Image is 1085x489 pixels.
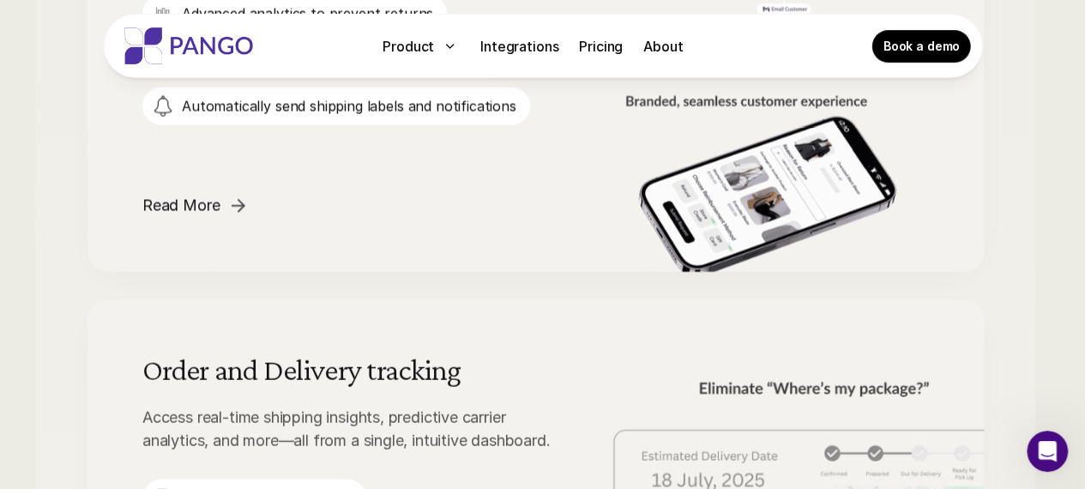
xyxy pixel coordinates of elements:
[142,406,568,452] p: Access real-time shipping insights, predictive carrier analytics, and more—all from a single, int...
[873,31,970,62] a: Book a demo
[643,36,683,57] p: About
[572,33,630,60] a: Pricing
[579,36,623,57] p: Pricing
[142,194,249,217] span: Read More
[142,354,568,385] h3: Order and Delivery tracking
[473,33,565,60] a: Integrations
[883,38,960,55] p: Book a demo
[1027,431,1068,472] iframe: Intercom live chat
[182,97,516,116] p: Automatically send shipping labels and notifications
[636,33,690,60] a: About
[553,55,929,337] img: The best return portal ever existed.
[142,194,220,217] p: Read More
[480,36,558,57] p: Integrations
[383,36,434,57] p: Product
